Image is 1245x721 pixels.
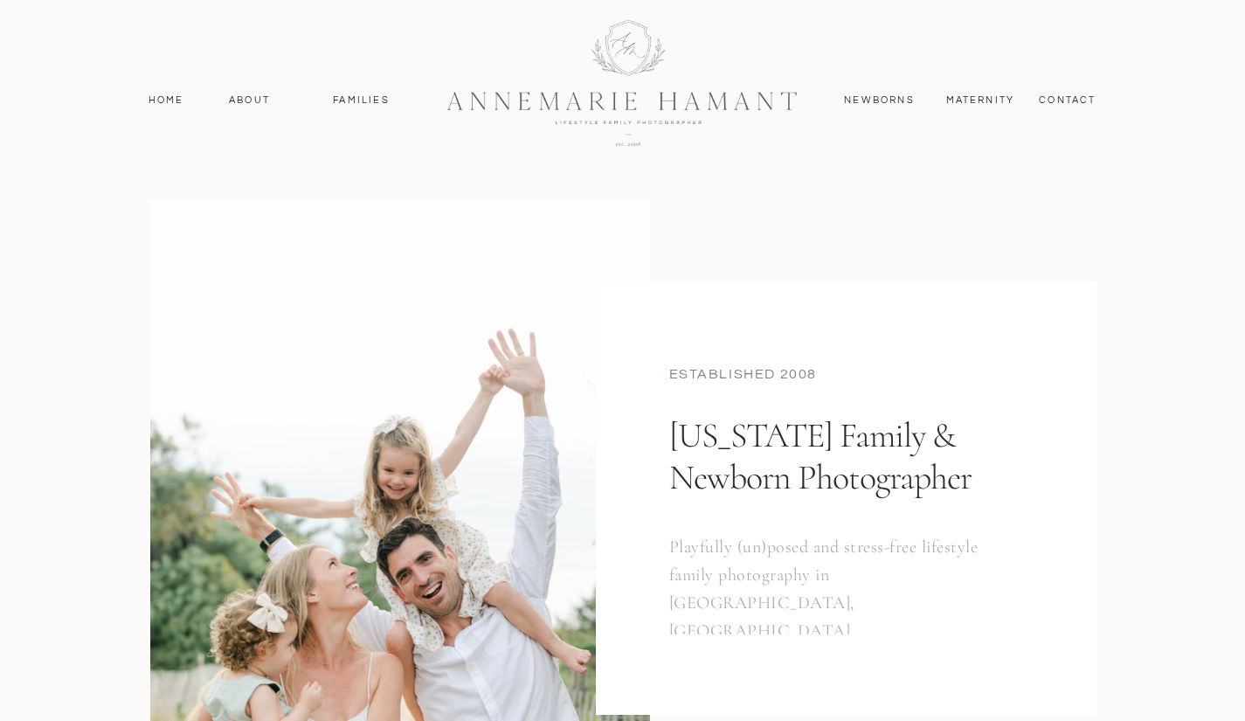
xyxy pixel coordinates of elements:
a: Newborns [838,93,922,108]
a: MAternity [946,93,1013,108]
a: Home [141,93,192,108]
a: Families [322,93,401,108]
a: contact [1030,93,1106,108]
div: established 2008 [669,364,1024,388]
a: About [225,93,275,108]
h1: [US_STATE] Family & Newborn Photographer [669,414,1015,565]
h3: Playfully (un)posed and stress-free lifestyle family photography in [GEOGRAPHIC_DATA], [GEOGRAPHI... [669,533,999,634]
